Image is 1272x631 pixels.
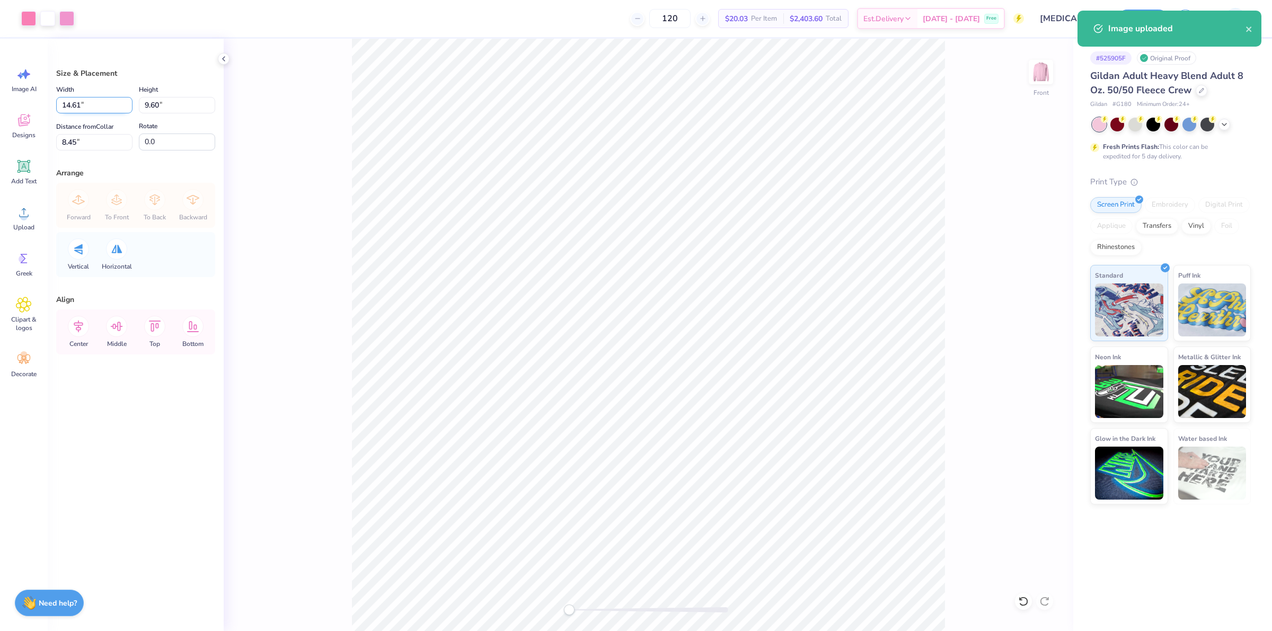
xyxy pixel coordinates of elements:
img: Water based Ink [1178,447,1247,500]
div: Foil [1214,218,1239,234]
div: Transfers [1136,218,1178,234]
span: Gildan Adult Heavy Blend Adult 8 Oz. 50/50 Fleece Crew [1090,69,1243,96]
input: – – [649,9,691,28]
label: Width [56,83,74,96]
span: Greek [16,269,32,278]
div: Screen Print [1090,197,1142,213]
span: Add Text [11,177,37,185]
span: $20.03 [725,13,748,24]
div: Print Type [1090,176,1251,188]
img: Glow in the Dark Ink [1095,447,1163,500]
a: PL [1208,8,1251,29]
span: Minimum Order: 24 + [1137,100,1190,109]
div: This color can be expedited for 5 day delivery. [1103,142,1233,161]
span: Decorate [11,370,37,378]
span: Center [69,340,88,348]
span: [DATE] - [DATE] [923,13,980,24]
label: Rotate [139,120,157,132]
button: close [1245,22,1253,35]
span: Image AI [12,85,37,93]
span: Standard [1095,270,1123,281]
div: Digital Print [1198,197,1250,213]
label: Distance from Collar [56,120,113,133]
span: Upload [13,223,34,232]
input: Untitled Design [1032,8,1110,29]
label: Height [139,83,158,96]
div: Arrange [56,167,215,179]
div: Original Proof [1137,51,1196,65]
img: Puff Ink [1178,283,1247,336]
div: Embroidery [1145,197,1195,213]
span: Vertical [68,262,89,271]
span: Metallic & Glitter Ink [1178,351,1241,362]
span: Top [149,340,160,348]
span: Glow in the Dark Ink [1095,433,1155,444]
span: # G180 [1112,100,1132,109]
div: Align [56,294,215,305]
span: Puff Ink [1178,270,1200,281]
span: Clipart & logos [6,315,41,332]
span: $2,403.60 [790,13,823,24]
div: Rhinestones [1090,239,1142,255]
span: Gildan [1090,100,1107,109]
span: Free [986,15,996,22]
img: Standard [1095,283,1163,336]
div: Vinyl [1181,218,1211,234]
div: Front [1033,88,1049,97]
img: Metallic & Glitter Ink [1178,365,1247,418]
span: Per Item [751,13,777,24]
div: Image uploaded [1108,22,1245,35]
strong: Fresh Prints Flash: [1103,143,1159,151]
span: Bottom [182,340,204,348]
span: Designs [12,131,36,139]
div: Applique [1090,218,1133,234]
img: Neon Ink [1095,365,1163,418]
div: Size & Placement [56,68,215,79]
div: Accessibility label [564,605,575,615]
span: Neon Ink [1095,351,1121,362]
img: Front [1030,61,1052,83]
img: Pamela Lois Reyes [1225,8,1246,29]
strong: Need help? [39,598,77,608]
span: Total [826,13,842,24]
span: Water based Ink [1178,433,1227,444]
div: # 525905F [1090,51,1132,65]
span: Est. Delivery [863,13,904,24]
span: Horizontal [102,262,132,271]
span: Middle [107,340,127,348]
